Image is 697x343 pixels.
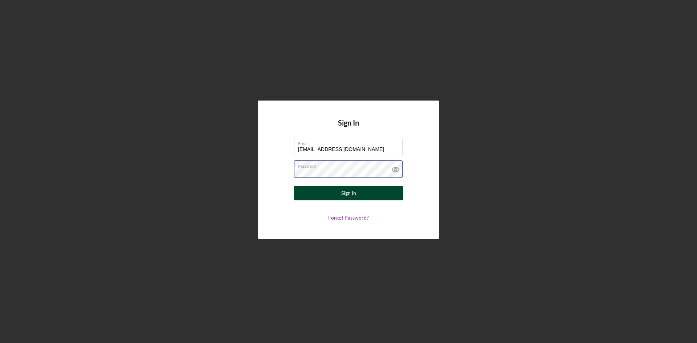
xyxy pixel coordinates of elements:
[341,186,356,200] div: Sign In
[298,138,403,146] label: Email
[298,161,403,169] label: Password
[294,186,403,200] button: Sign In
[338,119,359,138] h4: Sign In
[328,215,369,221] a: Forgot Password?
